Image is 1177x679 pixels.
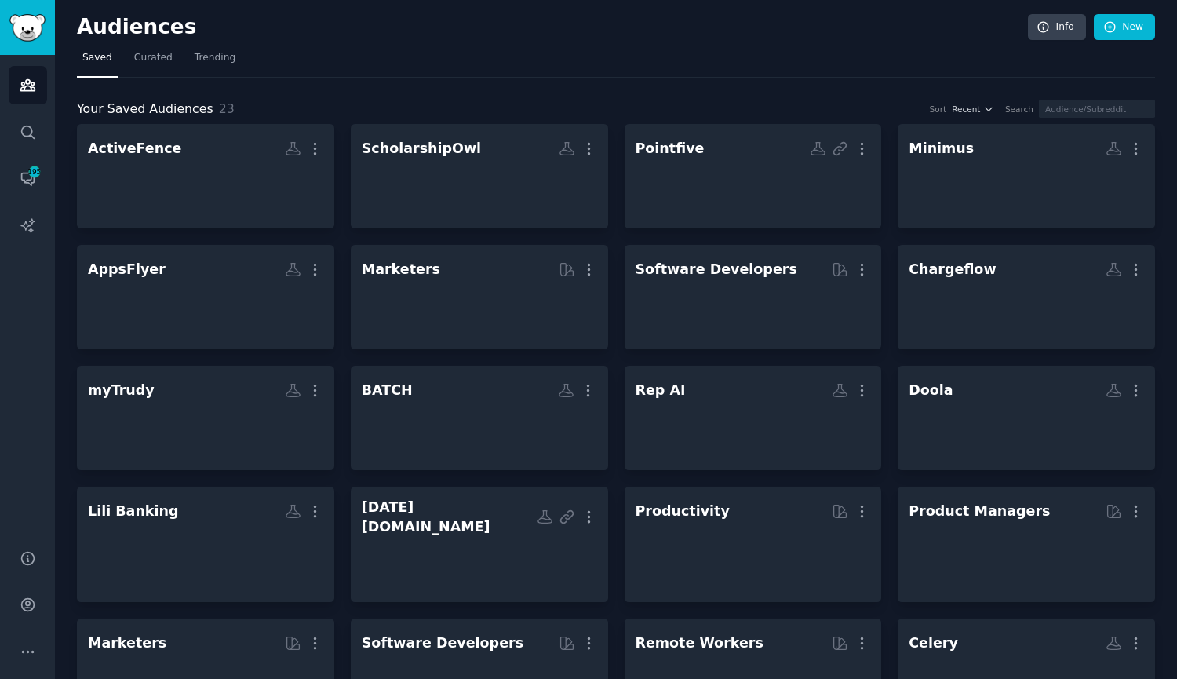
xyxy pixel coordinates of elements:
[636,260,797,279] div: Software Developers
[88,633,166,653] div: Marketers
[898,487,1155,602] a: Product Managers
[930,104,947,115] div: Sort
[952,104,994,115] button: Recent
[909,633,958,653] div: Celery
[77,124,334,228] a: ActiveFence
[1028,14,1086,41] a: Info
[351,124,608,228] a: ScholarshipOwl
[1094,14,1155,41] a: New
[625,245,882,349] a: Software Developers
[88,139,181,159] div: ActiveFence
[351,245,608,349] a: Marketers
[77,245,334,349] a: AppsFlyer
[27,166,42,177] span: 195
[77,46,118,78] a: Saved
[88,260,166,279] div: AppsFlyer
[625,366,882,470] a: Rep AI
[909,139,974,159] div: Minimus
[909,502,1050,521] div: Product Managers
[189,46,241,78] a: Trending
[82,51,112,65] span: Saved
[351,487,608,602] a: [DATE][DOMAIN_NAME]
[77,100,213,119] span: Your Saved Audiences
[77,487,334,602] a: Lili Banking
[636,502,730,521] div: Productivity
[909,381,953,400] div: Doola
[362,633,523,653] div: Software Developers
[362,381,413,400] div: BATCH
[898,124,1155,228] a: Minimus
[362,260,440,279] div: Marketers
[625,487,882,602] a: Productivity
[952,104,980,115] span: Recent
[88,381,155,400] div: myTrudy
[88,502,178,521] div: Lili Banking
[909,260,996,279] div: Chargeflow
[134,51,173,65] span: Curated
[219,101,235,116] span: 23
[625,124,882,228] a: Pointfive
[898,245,1155,349] a: Chargeflow
[362,139,481,159] div: ScholarshipOwl
[636,633,763,653] div: Remote Workers
[636,139,705,159] div: Pointfive
[636,381,686,400] div: Rep AI
[1039,100,1155,118] input: Audience/Subreddit
[362,498,537,536] div: [DATE][DOMAIN_NAME]
[898,366,1155,470] a: Doola
[351,366,608,470] a: BATCH
[129,46,178,78] a: Curated
[9,159,47,198] a: 195
[9,14,46,42] img: GummySearch logo
[1005,104,1033,115] div: Search
[77,15,1028,40] h2: Audiences
[195,51,235,65] span: Trending
[77,366,334,470] a: myTrudy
